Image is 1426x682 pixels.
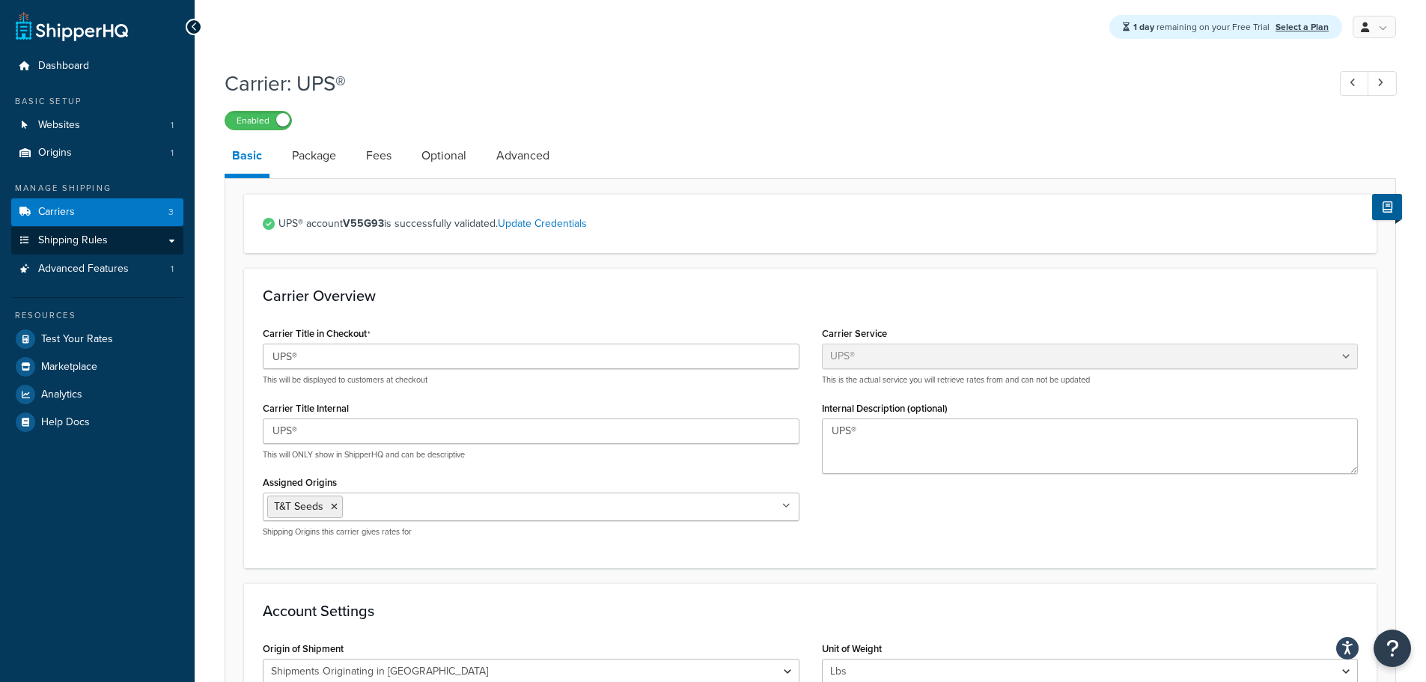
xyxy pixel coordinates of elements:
[343,216,384,231] strong: V55G93
[41,361,97,374] span: Marketplace
[822,643,882,654] label: Unit of Weight
[41,333,113,346] span: Test Your Rates
[263,643,344,654] label: Origin of Shipment
[822,374,1359,386] p: This is the actual service you will retrieve rates from and can not be updated
[263,374,799,386] p: This will be displayed to customers at checkout
[38,60,89,73] span: Dashboard
[263,526,799,538] p: Shipping Origins this carrier gives rates for
[489,138,557,174] a: Advanced
[11,52,183,80] a: Dashboard
[11,182,183,195] div: Manage Shipping
[822,418,1359,474] textarea: UPS®
[263,287,1358,304] h3: Carrier Overview
[11,139,183,167] li: Origins
[11,381,183,408] a: Analytics
[11,112,183,139] li: Websites
[274,499,323,514] span: T&T Seeds
[38,119,80,132] span: Websites
[38,147,72,159] span: Origins
[11,227,183,255] a: Shipping Rules
[284,138,344,174] a: Package
[498,216,587,231] a: Update Credentials
[168,206,174,219] span: 3
[171,147,174,159] span: 1
[278,213,1358,234] span: UPS® account is successfully validated.
[11,198,183,226] a: Carriers3
[11,255,183,283] a: Advanced Features1
[11,255,183,283] li: Advanced Features
[414,138,474,174] a: Optional
[38,234,108,247] span: Shipping Rules
[38,263,129,275] span: Advanced Features
[225,112,291,130] label: Enabled
[1133,20,1154,34] strong: 1 day
[1368,71,1397,96] a: Next Record
[263,477,337,488] label: Assigned Origins
[822,403,948,414] label: Internal Description (optional)
[41,389,82,401] span: Analytics
[1340,71,1369,96] a: Previous Record
[225,69,1312,98] h1: Carrier: UPS®
[11,326,183,353] a: Test Your Rates
[359,138,399,174] a: Fees
[11,198,183,226] li: Carriers
[11,309,183,322] div: Resources
[11,112,183,139] a: Websites1
[1372,194,1402,220] button: Show Help Docs
[11,139,183,167] a: Origins1
[38,206,75,219] span: Carriers
[263,403,349,414] label: Carrier Title Internal
[41,416,90,429] span: Help Docs
[1276,20,1329,34] a: Select a Plan
[263,603,1358,619] h3: Account Settings
[11,409,183,436] a: Help Docs
[822,328,887,339] label: Carrier Service
[263,328,371,340] label: Carrier Title in Checkout
[11,353,183,380] a: Marketplace
[263,449,799,460] p: This will ONLY show in ShipperHQ and can be descriptive
[171,119,174,132] span: 1
[11,95,183,108] div: Basic Setup
[225,138,269,178] a: Basic
[171,263,174,275] span: 1
[1133,20,1272,34] span: remaining on your Free Trial
[1374,630,1411,667] button: Open Resource Center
